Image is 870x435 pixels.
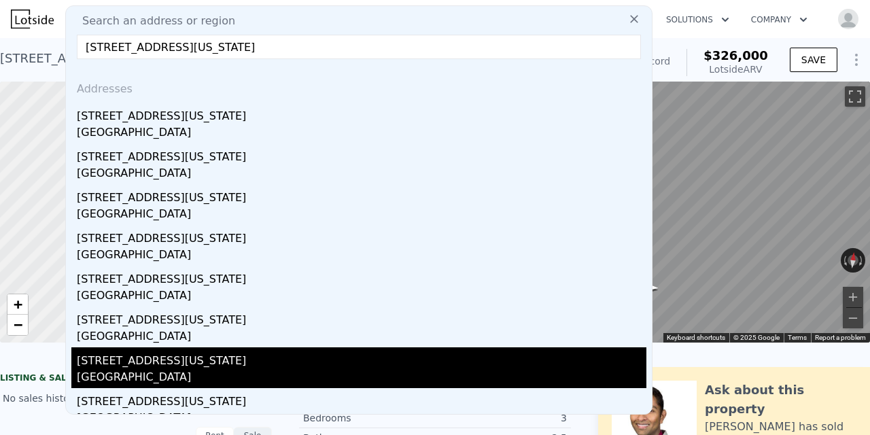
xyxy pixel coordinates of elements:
[71,13,235,29] span: Search an address or region
[77,369,646,388] div: [GEOGRAPHIC_DATA]
[435,411,567,425] div: 3
[740,7,818,32] button: Company
[77,184,646,206] div: [STREET_ADDRESS][US_STATE]
[77,307,646,328] div: [STREET_ADDRESS][US_STATE]
[790,48,837,72] button: SAVE
[77,247,646,266] div: [GEOGRAPHIC_DATA]
[843,46,870,73] button: Show Options
[77,103,646,124] div: [STREET_ADDRESS][US_STATE]
[303,411,435,425] div: Bedrooms
[705,381,856,419] div: Ask about this property
[841,248,848,273] button: Rotate counterclockwise
[7,294,28,315] a: Zoom in
[655,7,740,32] button: Solutions
[14,296,22,313] span: +
[77,206,646,225] div: [GEOGRAPHIC_DATA]
[77,124,646,143] div: [GEOGRAPHIC_DATA]
[703,63,768,76] div: Lotside ARV
[858,248,866,273] button: Rotate clockwise
[815,334,866,341] a: Report a problem
[77,328,646,347] div: [GEOGRAPHIC_DATA]
[77,266,646,288] div: [STREET_ADDRESS][US_STATE]
[77,35,641,59] input: Enter an address, city, region, neighborhood or zip code
[7,315,28,335] a: Zoom out
[77,388,646,410] div: [STREET_ADDRESS][US_STATE]
[71,70,646,103] div: Addresses
[845,86,865,107] button: Toggle fullscreen view
[14,316,22,333] span: −
[843,308,863,328] button: Zoom out
[77,410,646,429] div: [GEOGRAPHIC_DATA]
[77,165,646,184] div: [GEOGRAPHIC_DATA]
[837,8,859,30] img: avatar
[846,247,859,273] button: Reset the view
[733,334,780,341] span: © 2025 Google
[77,143,646,165] div: [STREET_ADDRESS][US_STATE]
[843,287,863,307] button: Zoom in
[77,347,646,369] div: [STREET_ADDRESS][US_STATE]
[788,334,807,341] a: Terms (opens in new tab)
[77,288,646,307] div: [GEOGRAPHIC_DATA]
[11,10,54,29] img: Lotside
[77,225,646,247] div: [STREET_ADDRESS][US_STATE]
[703,48,768,63] span: $326,000
[667,333,725,343] button: Keyboard shortcuts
